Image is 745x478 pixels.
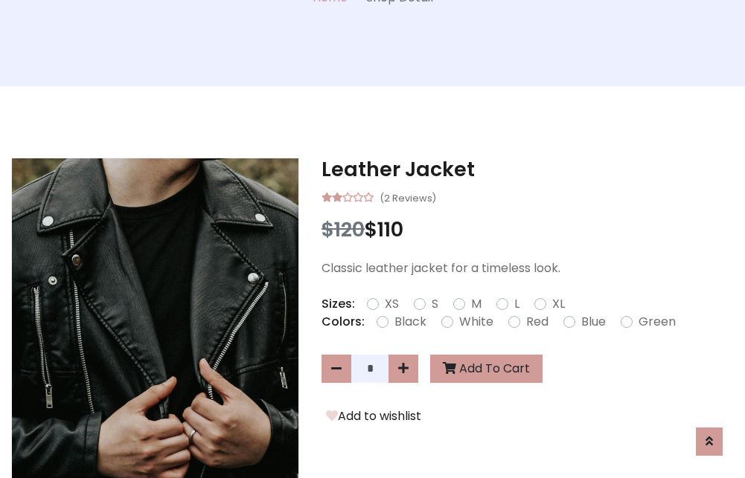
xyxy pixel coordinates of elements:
[430,355,543,383] button: Add To Cart
[471,295,482,313] label: M
[552,295,565,313] label: XL
[322,216,365,243] span: $120
[385,295,399,313] label: XS
[639,313,676,331] label: Green
[581,313,606,331] label: Blue
[526,313,549,331] label: Red
[514,295,519,313] label: L
[432,295,438,313] label: S
[322,313,365,331] p: Colors:
[377,216,403,243] span: 110
[322,218,734,242] h3: $
[459,313,493,331] label: White
[322,407,426,426] button: Add to wishlist
[322,295,355,313] p: Sizes:
[394,313,426,331] label: Black
[322,158,734,181] h3: Leather Jacket
[380,188,436,206] small: (2 Reviews)
[322,259,734,277] p: Classic leather jacket for a timeless look.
